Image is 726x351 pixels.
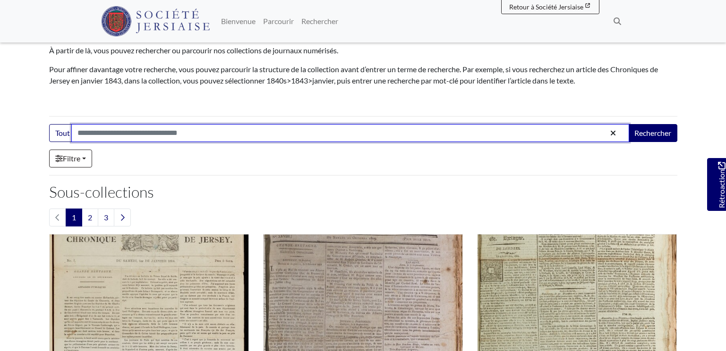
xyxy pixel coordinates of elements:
[49,209,66,226] li: Page précédente
[101,4,210,39] a: Logo de la Société Jersiaise
[217,12,259,31] a: Bienvenue
[63,154,80,163] font: Filtre
[49,209,677,226] nav: pagination
[66,209,82,226] span: Aller à la page 1
[101,6,210,36] img: Société Jersiaise
[298,12,342,31] a: Rechercher
[49,183,677,201] h2: Sous-collections
[49,124,72,142] button: Tout
[49,45,677,56] p: À partir de là, vous pouvez rechercher ou parcourir nos collections de journaux numérisés.
[49,150,92,167] a: Filtre
[71,124,629,142] input: Rechercher dans cette collection...
[259,12,298,31] a: Parcourir
[98,209,114,226] a: Aller à la page 3
[49,64,677,86] p: Pour affiner davantage votre recherche, vous pouvez parcourir la structure de la collection avant...
[717,169,726,208] font: Rétroaction
[114,209,131,226] a: Page suivante
[707,158,726,211] a: Souhaitez-vous nous faire part de vos commentaires ?
[628,124,677,142] button: Rechercher
[509,3,583,11] span: Retour à Société Jersiaise
[82,209,98,226] a: Aller à la page 2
